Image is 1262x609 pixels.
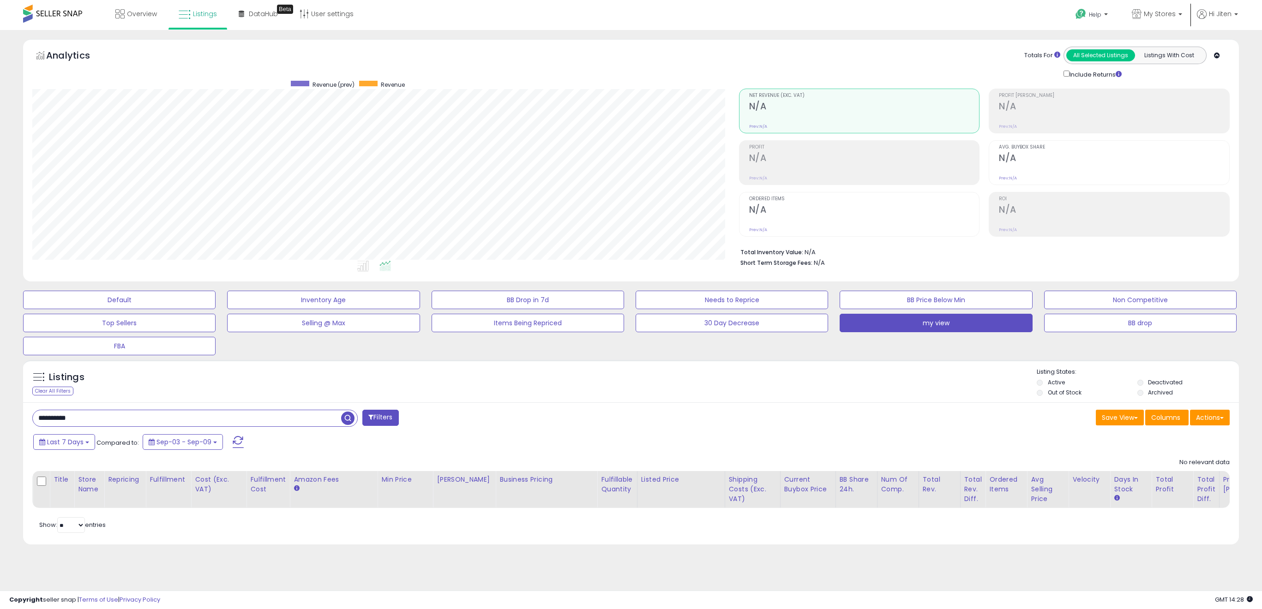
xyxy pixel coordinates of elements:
button: Non Competitive [1044,291,1237,309]
button: Top Sellers [23,314,216,332]
span: DataHub [249,9,278,18]
small: Prev: N/A [749,227,767,233]
h2: N/A [749,101,980,113]
span: Net Revenue (Exc. VAT) [749,93,980,98]
span: Ordered Items [749,197,980,202]
small: Prev: N/A [999,227,1017,233]
b: Total Inventory Value: [740,248,803,256]
button: All Selected Listings [1066,49,1135,61]
button: Inventory Age [227,291,420,309]
h5: Listings [49,371,84,384]
button: Default [23,291,216,309]
div: Listed Price [641,475,721,484]
div: Store Name [78,475,100,494]
label: Deactivated [1148,378,1183,386]
i: Get Help [1075,8,1087,20]
button: Items Being Repriced [432,314,624,332]
div: Repricing [108,475,142,484]
h2: N/A [749,204,980,217]
div: Avg Selling Price [1031,475,1064,504]
button: 30 Day Decrease [636,314,828,332]
div: Total Rev. Diff. [964,475,982,504]
b: Short Term Storage Fees: [740,259,812,267]
small: Prev: N/A [749,124,767,129]
div: [PERSON_NAME] [437,475,492,484]
span: Revenue [381,81,405,89]
button: Actions [1190,410,1230,425]
button: BB Drop in 7d [432,291,624,309]
span: Overview [127,9,157,18]
span: Profit [PERSON_NAME] [999,93,1229,98]
span: Sep-03 - Sep-09 [156,437,211,447]
button: Save View [1096,410,1144,425]
div: Amazon Fees [294,475,373,484]
span: N/A [814,258,825,267]
button: Sep-03 - Sep-09 [143,434,223,450]
small: Prev: N/A [749,175,767,181]
h2: N/A [999,101,1229,113]
div: Include Returns [1057,69,1133,79]
h2: N/A [749,153,980,165]
button: FBA [23,337,216,355]
span: Help [1089,11,1101,18]
small: Days In Stock. [1114,494,1119,502]
small: Prev: N/A [999,124,1017,129]
div: Totals For [1024,51,1060,60]
small: Prev: N/A [999,175,1017,181]
span: Revenue (prev) [312,81,355,89]
div: Num of Comp. [881,475,915,494]
div: Total Profit Diff. [1197,475,1215,504]
button: Selling @ Max [227,314,420,332]
span: ROI [999,197,1229,202]
button: Needs to Reprice [636,291,828,309]
a: Hi Jiten [1197,9,1238,30]
div: Ordered Items [989,475,1023,494]
div: Shipping Costs (Exc. VAT) [729,475,776,504]
div: Business Pricing [499,475,593,484]
div: Total Rev. [923,475,956,494]
h2: N/A [999,204,1229,217]
div: Total Profit [1155,475,1189,494]
span: Profit [749,145,980,150]
button: Columns [1145,410,1189,425]
span: Last 7 Days [47,437,84,447]
span: Listings [193,9,217,18]
span: Hi Jiten [1209,9,1232,18]
button: BB drop [1044,314,1237,332]
h5: Analytics [46,49,108,64]
span: Compared to: [96,438,139,447]
span: Show: entries [39,520,106,529]
h2: N/A [999,153,1229,165]
div: Clear All Filters [32,387,73,395]
button: BB Price Below Min [840,291,1032,309]
div: Velocity [1072,475,1106,484]
button: my view [840,314,1032,332]
button: Last 7 Days [33,434,95,450]
div: Current Buybox Price [784,475,832,494]
p: Listing States: [1037,368,1239,376]
div: Fulfillment [150,475,187,484]
label: Out of Stock [1048,388,1082,396]
small: Amazon Fees. [294,484,299,493]
div: Title [54,475,70,484]
div: Fulfillable Quantity [601,475,633,494]
div: Cost (Exc. VAT) [195,475,242,494]
div: Days In Stock [1114,475,1148,494]
div: Min Price [381,475,429,484]
div: BB Share 24h. [840,475,873,494]
label: Archived [1148,388,1173,396]
button: Filters [362,410,398,426]
a: Help [1068,1,1117,30]
span: Avg. Buybox Share [999,145,1229,150]
div: Tooltip anchor [277,5,293,14]
label: Active [1048,378,1065,386]
div: No relevant data [1179,458,1230,467]
span: My Stores [1144,9,1176,18]
div: Fulfillment Cost [250,475,286,494]
span: Columns [1151,413,1180,422]
li: N/A [740,246,1223,257]
button: Listings With Cost [1135,49,1203,61]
